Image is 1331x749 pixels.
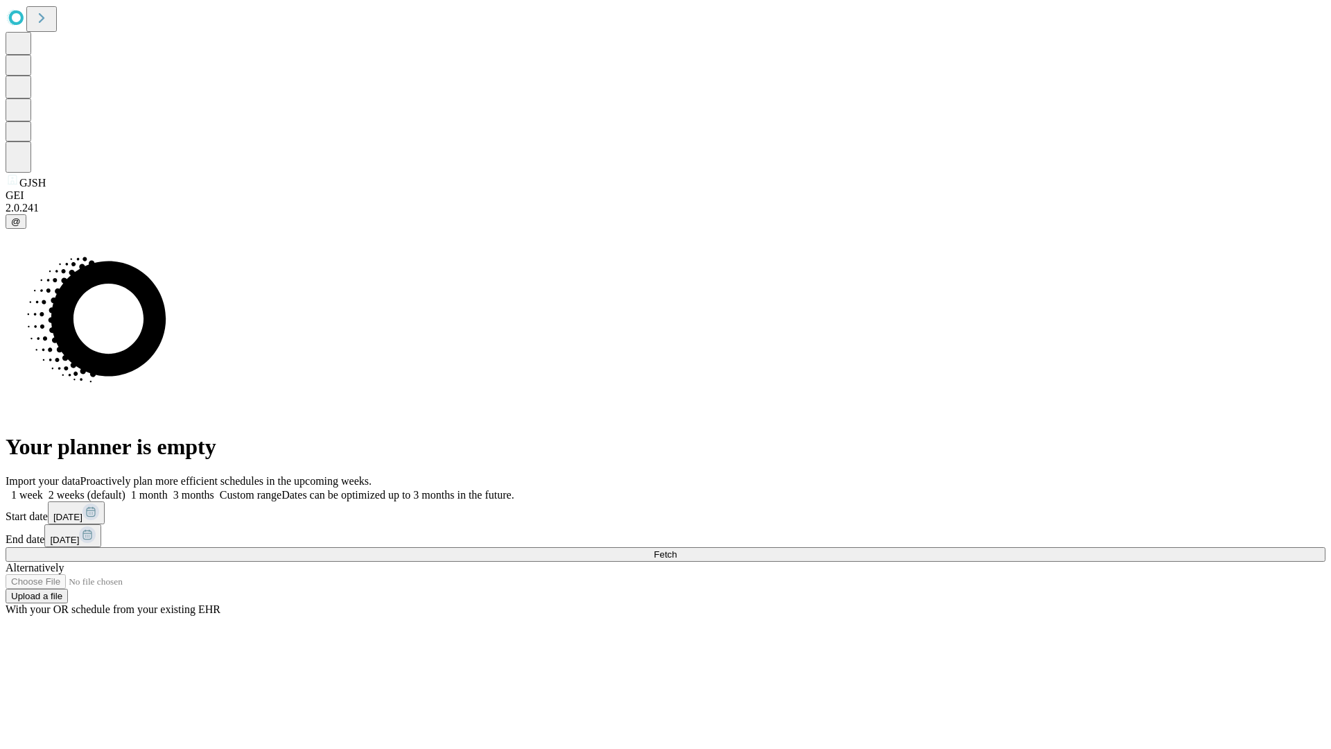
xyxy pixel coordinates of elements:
span: Custom range [220,489,281,501]
button: @ [6,214,26,229]
span: [DATE] [50,535,79,545]
span: 1 month [131,489,168,501]
span: @ [11,216,21,227]
div: 2.0.241 [6,202,1325,214]
span: 3 months [173,489,214,501]
span: Fetch [654,549,677,560]
div: End date [6,524,1325,547]
span: GJSH [19,177,46,189]
div: GEI [6,189,1325,202]
span: Import your data [6,475,80,487]
div: Start date [6,501,1325,524]
span: Alternatively [6,562,64,574]
span: 1 week [11,489,43,501]
button: Upload a file [6,589,68,603]
h1: Your planner is empty [6,434,1325,460]
span: Dates can be optimized up to 3 months in the future. [281,489,514,501]
button: [DATE] [44,524,101,547]
button: [DATE] [48,501,105,524]
span: 2 weeks (default) [49,489,125,501]
span: Proactively plan more efficient schedules in the upcoming weeks. [80,475,372,487]
button: Fetch [6,547,1325,562]
span: [DATE] [53,512,82,522]
span: With your OR schedule from your existing EHR [6,603,220,615]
